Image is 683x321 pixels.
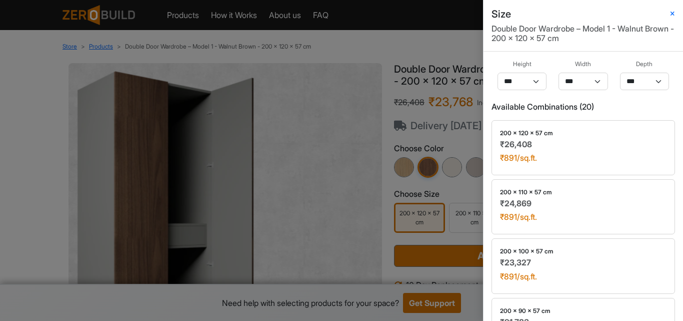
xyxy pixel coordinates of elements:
h5: Size [491,8,511,20]
span: Width [575,60,591,69]
div: ₹891/sq.ft. [500,153,666,163]
div: ₹24,869 [500,199,666,208]
div: ₹26,408 [500,140,666,149]
div: ₹23,327 [500,258,666,267]
div: 200 x 90 x 57 cm [500,306,666,315]
div: ₹891/sq.ft. [500,272,666,281]
span: Depth [636,60,652,69]
div: 200 x 100 x 57 cm [500,247,666,256]
div: 200 x 110 x 57 cm [500,188,666,197]
div: ₹891/sq.ft. [500,212,666,222]
h6: Double Door Wardrobe – Model 1 - Walnut Brown - 200 x 120 x 57 cm [491,24,675,43]
h6: Available Combinations ( 20 ) [491,102,675,112]
span: Height [513,60,531,69]
div: 200 x 120 x 57 cm [500,129,666,138]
